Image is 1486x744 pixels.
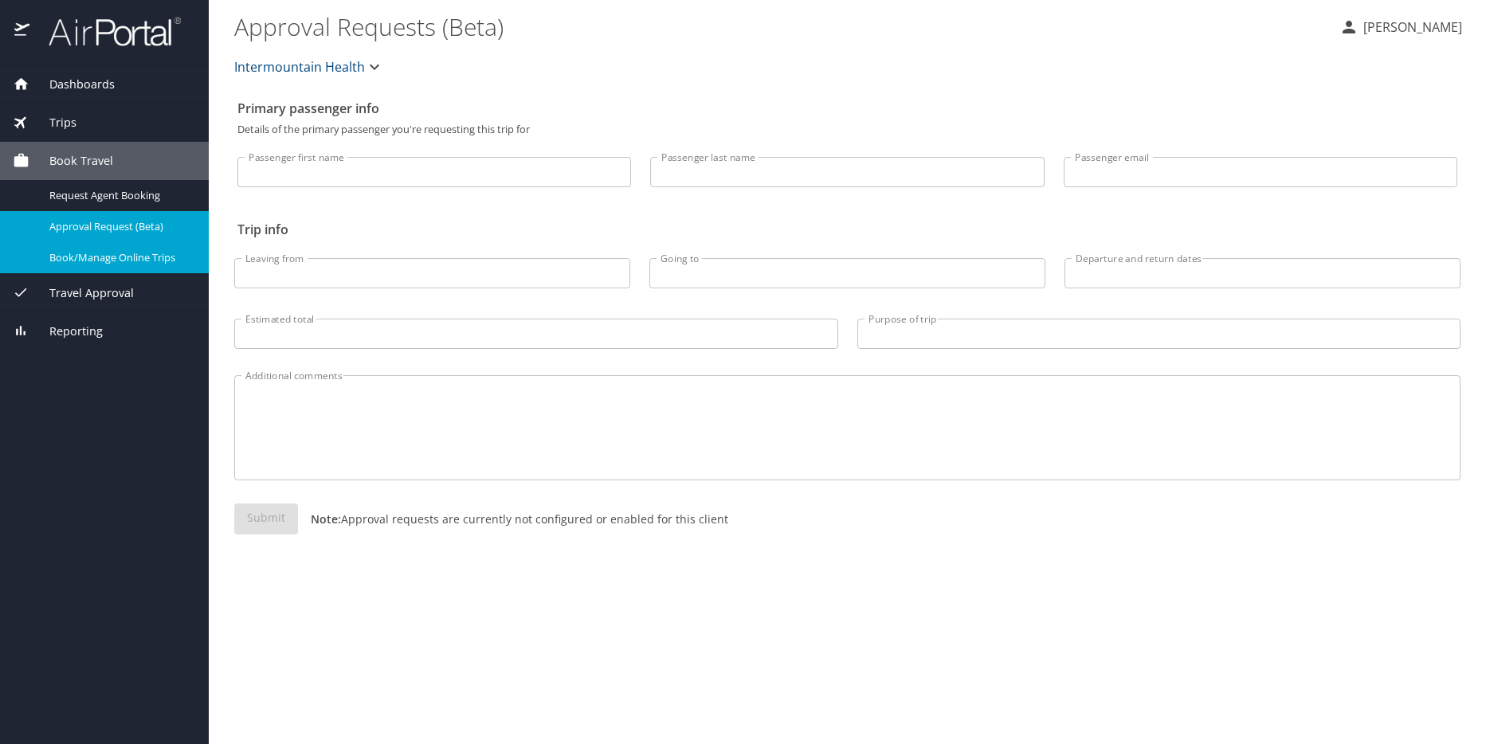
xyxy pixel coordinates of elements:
span: Book/Manage Online Trips [49,250,190,265]
span: Dashboards [29,76,115,93]
button: Intermountain Health [228,51,390,83]
span: Request Agent Booking [49,188,190,203]
h1: Approval Requests (Beta) [234,2,1327,51]
span: Approval Request (Beta) [49,219,190,234]
p: Approval requests are currently not configured or enabled for this client [298,511,728,527]
span: Travel Approval [29,284,134,302]
p: [PERSON_NAME] [1359,18,1462,37]
h2: Primary passenger info [237,96,1457,121]
span: Reporting [29,323,103,340]
strong: Note: [311,511,341,527]
p: Details of the primary passenger you're requesting this trip for [237,124,1457,135]
img: airportal-logo.png [31,16,181,47]
img: icon-airportal.png [14,16,31,47]
span: Book Travel [29,152,113,170]
button: [PERSON_NAME] [1333,13,1468,41]
span: Intermountain Health [234,56,365,78]
h2: Trip info [237,217,1457,242]
span: Trips [29,114,76,131]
